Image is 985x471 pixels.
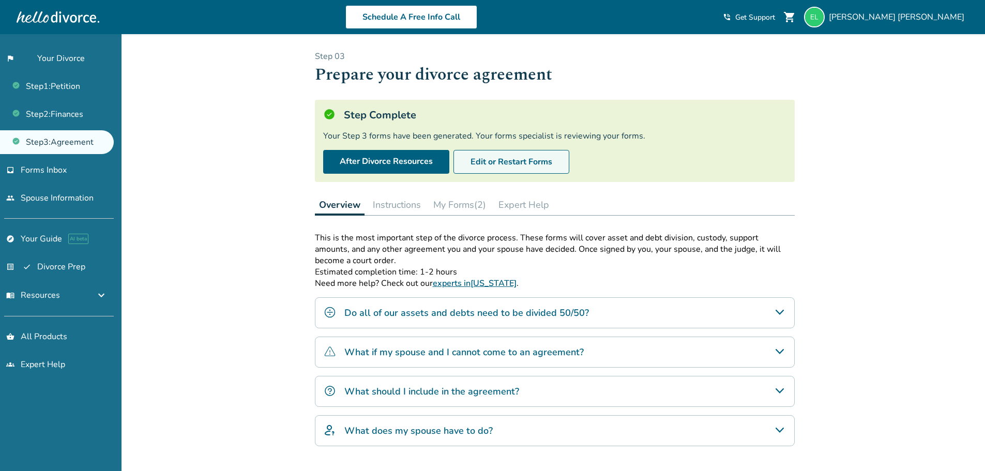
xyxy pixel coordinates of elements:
span: flag_2 [6,54,31,63]
button: Overview [315,194,365,216]
span: expand_more [95,289,108,301]
div: What if my spouse and I cannot come to an agreement? [315,337,795,368]
img: What should I include in the agreement? [324,385,336,397]
span: phone_in_talk [723,13,731,21]
h4: What if my spouse and I cannot come to an agreement? [344,345,584,359]
h4: Do all of our assets and debts need to be divided 50/50? [344,306,589,320]
img: lizlinares00@gmail.com [804,7,825,27]
div: What does my spouse have to do? [315,415,795,446]
button: My Forms(2) [429,194,490,215]
span: groups [6,360,14,369]
h5: Step Complete [344,108,416,122]
span: shopping_cart [783,11,796,23]
img: Do all of our assets and debts need to be divided 50/50? [324,306,336,318]
iframe: Chat Widget [933,421,985,471]
div: Your Step 3 forms have been generated. Your forms specialist is reviewing your forms. [323,130,786,142]
span: list_alt_check [6,263,31,271]
img: What if my spouse and I cannot come to an agreement? [324,345,336,358]
p: This is the most important step of the divorce process. These forms will cover asset and debt div... [315,232,795,266]
h1: Prepare your divorce agreement [315,62,795,87]
p: Need more help? Check out our . [315,278,795,289]
p: Step 0 3 [315,51,795,62]
h4: What does my spouse have to do? [344,424,493,437]
a: Schedule A Free Info Call [345,5,477,29]
span: explore [6,235,14,243]
div: Do all of our assets and debts need to be divided 50/50? [315,297,795,328]
a: experts in[US_STATE] [433,278,517,289]
button: Edit or Restart Forms [453,150,569,174]
span: inbox [6,166,14,174]
h4: What should I include in the agreement? [344,385,519,398]
div: What should I include in the agreement? [315,376,795,407]
a: After Divorce Resources [323,150,449,174]
p: Estimated completion time: 1-2 hours [315,266,795,278]
span: Forms Inbox [21,164,67,176]
span: AI beta [68,234,88,244]
span: menu_book [6,291,14,299]
span: Get Support [735,12,775,22]
span: Resources [6,290,60,301]
span: shopping_basket [6,332,14,341]
button: Instructions [369,194,425,215]
span: people [6,194,14,202]
span: [PERSON_NAME] [PERSON_NAME] [829,11,968,23]
button: Expert Help [494,194,553,215]
img: What does my spouse have to do? [324,424,336,436]
a: phone_in_talkGet Support [723,12,775,22]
